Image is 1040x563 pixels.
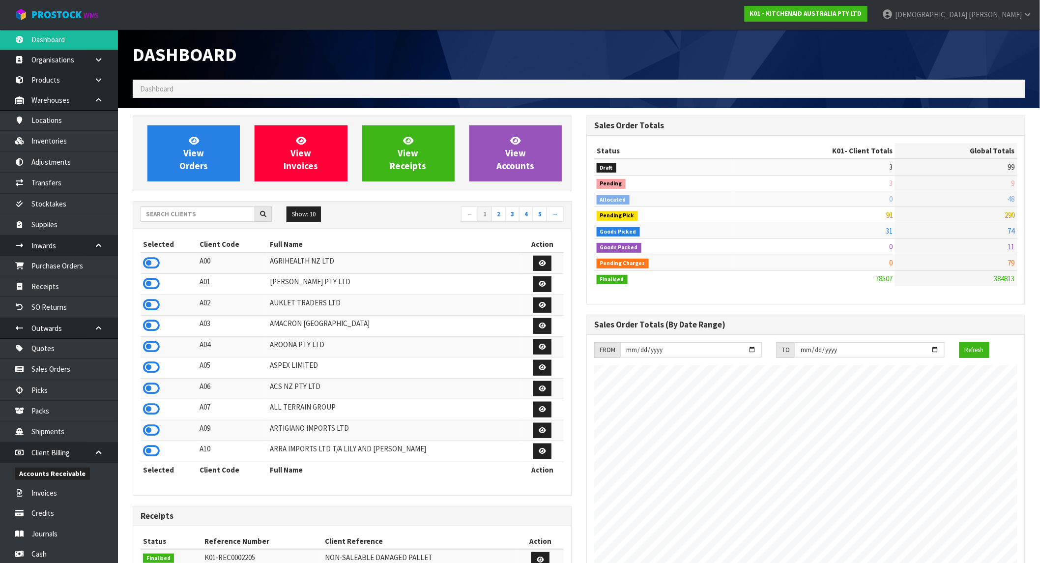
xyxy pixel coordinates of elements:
th: Client Code [197,462,267,477]
a: 5 [533,207,547,222]
a: 3 [505,207,520,222]
td: [PERSON_NAME] PTY LTD [267,274,521,295]
h3: Sales Order Totals [594,121,1017,130]
button: Show: 10 [287,207,321,222]
span: [PERSON_NAME] [969,10,1022,19]
div: FROM [594,342,620,358]
span: Dashboard [140,84,173,93]
a: K01 - KITCHENAID AUSTRALIA PTY LTD [745,6,867,22]
th: Client Code [197,237,267,252]
th: Reference Number [202,533,322,549]
span: 99 [1008,162,1015,172]
td: A00 [197,253,267,274]
a: ViewOrders [147,125,240,181]
th: - Client Totals [734,143,896,159]
span: Finalised [597,275,628,285]
span: Pending [597,179,626,189]
span: 74 [1008,226,1015,236]
th: Action [521,462,564,477]
td: A03 [197,316,267,337]
span: 11 [1008,242,1015,251]
th: Full Name [267,237,521,252]
span: 31 [886,226,893,236]
div: TO [777,342,795,358]
span: 79 [1008,258,1015,267]
h3: Receipts [141,511,564,521]
span: 0 [889,258,893,267]
span: 0 [889,194,893,204]
span: Goods Packed [597,243,641,253]
th: Status [141,533,202,549]
img: cube-alt.png [15,8,27,21]
a: ViewReceipts [362,125,455,181]
input: Search clients [141,207,255,222]
th: Full Name [267,462,521,477]
span: View Receipts [390,135,427,172]
td: AMACRON [GEOGRAPHIC_DATA] [267,316,521,337]
span: 3 [889,162,893,172]
span: Dashboard [133,43,237,66]
button: Refresh [959,342,989,358]
th: Global Totals [895,143,1017,159]
span: Goods Picked [597,227,640,237]
th: Action [521,237,564,252]
td: A01 [197,274,267,295]
td: ALL TERRAIN GROUP [267,399,521,420]
span: Pending Pick [597,211,638,221]
span: Draft [597,163,616,173]
td: A02 [197,295,267,316]
span: Pending Charges [597,259,649,268]
td: ACS NZ PTY LTD [267,378,521,399]
span: Allocated [597,195,630,205]
th: Selected [141,462,197,477]
th: Status [594,143,734,159]
td: AROONA PTY LTD [267,336,521,357]
span: Accounts Receivable [15,468,90,480]
a: 2 [491,207,506,222]
small: WMS [84,11,99,20]
a: → [547,207,564,222]
span: K01-REC0002205 [204,553,255,562]
span: K01 [832,146,844,155]
td: A06 [197,378,267,399]
span: 48 [1008,194,1015,204]
th: Action [517,533,564,549]
span: 78507 [875,274,893,283]
td: A07 [197,399,267,420]
a: ← [461,207,478,222]
span: View Accounts [496,135,534,172]
span: 290 [1005,210,1015,219]
span: 91 [886,210,893,219]
span: 9 [1011,178,1015,188]
span: View Orders [179,135,208,172]
th: Client Reference [322,533,517,549]
span: ProStock [31,8,82,21]
td: AGRIHEALTH NZ LTD [267,253,521,274]
strong: K01 - KITCHENAID AUSTRALIA PTY LTD [750,9,862,18]
span: View Invoices [284,135,318,172]
td: A10 [197,441,267,462]
td: A09 [197,420,267,441]
a: 4 [519,207,533,222]
th: Selected [141,237,197,252]
span: NON-SALEABLE DAMAGED PALLET [325,553,433,562]
span: 3 [889,178,893,188]
a: ViewAccounts [469,125,562,181]
td: A04 [197,336,267,357]
h3: Sales Order Totals (By Date Range) [594,320,1017,329]
nav: Page navigation [359,207,564,224]
span: 384813 [994,274,1015,283]
a: ViewInvoices [255,125,347,181]
td: ARRA IMPORTS LTD T/A LILY AND [PERSON_NAME] [267,441,521,462]
a: 1 [478,207,492,222]
td: ASPEX LIMITED [267,357,521,379]
span: [DEMOGRAPHIC_DATA] [895,10,967,19]
td: ARTIGIANO IMPORTS LTD [267,420,521,441]
td: A05 [197,357,267,379]
span: 0 [889,242,893,251]
td: AUKLET TRADERS LTD [267,295,521,316]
